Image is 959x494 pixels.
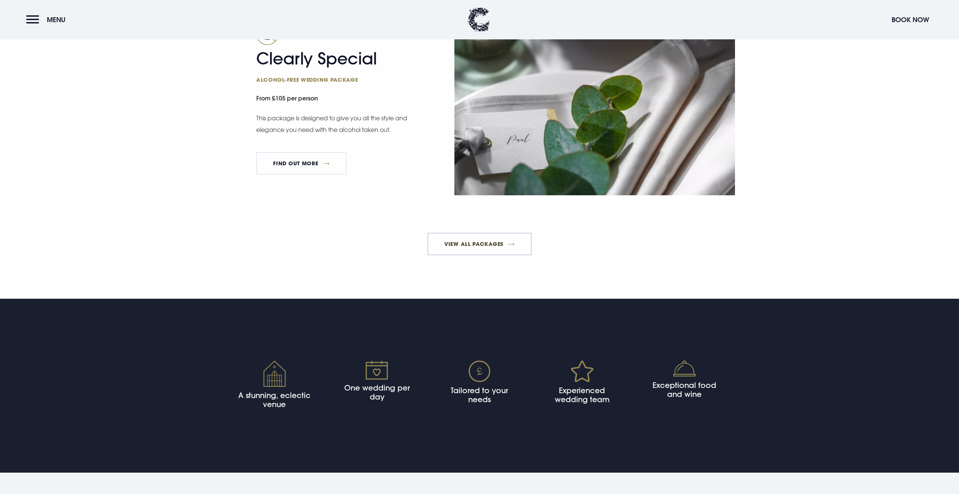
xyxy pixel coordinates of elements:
[647,381,723,399] h4: Exceptional food and wine
[427,233,532,255] a: View All Packages
[256,152,347,175] a: FIND OUT MORE
[441,386,517,404] h4: Tailored to your needs
[263,361,286,388] img: Venue icon
[236,391,312,409] h4: A stunning, eclectic venue
[468,7,490,32] img: Clandeboye Lodge
[26,12,69,28] button: Menu
[256,76,402,83] span: Alcohol-free wedding package
[256,91,413,108] small: From £105 per person
[47,15,66,24] span: Menu
[454,8,735,195] img: Place card with eucalyptus at a Wedding Venue Northern Ireland
[256,112,410,135] p: This package is designed to give you all the style and elegance you need with the alcohol taken out.
[571,361,593,382] img: Star icon
[366,361,388,380] img: Calendar icon
[673,361,696,377] img: Food icon
[544,386,620,404] h4: Experienced wedding team
[888,12,933,28] button: Book Now
[468,361,491,383] img: Pound icon
[256,49,402,83] h2: Clearly Special
[339,383,415,401] h4: One wedding per day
